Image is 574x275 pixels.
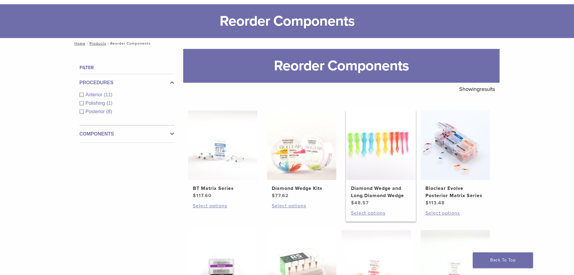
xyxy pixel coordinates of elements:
span: / [86,42,89,45]
span: (1) [106,101,112,106]
span: $ [272,193,275,199]
img: Diamond Wedge and Long Diamond Wedge [346,110,416,180]
a: Select options for “Diamond Wedge and Long Diamond Wedge” [351,209,411,217]
h1: Reorder Components [183,49,500,83]
a: Select options for “BT Matrix Series” [193,202,252,209]
bdi: 113.48 [425,200,445,206]
h2: Diamond Wedge and Long Diamond Wedge [351,185,411,199]
bdi: 48.57 [351,200,369,206]
img: Bioclear Evolve Posterior Matrix Series [421,110,490,180]
span: (11) [104,92,112,97]
img: Diamond Wedge Kits [267,110,336,180]
span: Anterior [86,92,104,97]
nav: Reorder Components [70,38,504,49]
span: Polishing [86,101,107,106]
h2: Diamond Wedge Kits [272,185,331,192]
a: Diamond Wedge and Long Diamond WedgeDiamond Wedge and Long Diamond Wedge $48.57 [346,110,416,206]
h4: Filter [80,64,174,71]
img: BT Matrix Series [188,110,257,180]
span: Posterior [86,109,106,114]
span: $ [425,200,429,206]
a: Products [89,41,106,46]
bdi: 77.62 [272,193,289,199]
span: / [106,42,110,45]
label: Components [80,130,174,138]
span: (8) [106,109,112,114]
span: $ [351,200,354,206]
a: Back To Top [473,252,533,268]
a: Diamond Wedge KitsDiamond Wedge Kits $77.62 [267,110,337,199]
a: Select options for “Diamond Wedge Kits” [272,202,331,209]
bdi: 117.60 [193,193,212,199]
a: Home [73,41,86,46]
span: $ [193,193,196,199]
a: BT Matrix SeriesBT Matrix Series $117.60 [188,110,258,199]
h2: Bioclear Evolve Posterior Matrix Series [425,185,485,199]
a: Bioclear Evolve Posterior Matrix SeriesBioclear Evolve Posterior Matrix Series $113.48 [420,110,491,206]
p: Showing results [459,83,495,95]
h2: BT Matrix Series [193,185,252,192]
label: Procedures [80,79,174,86]
a: Select options for “Bioclear Evolve Posterior Matrix Series” [425,209,485,217]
